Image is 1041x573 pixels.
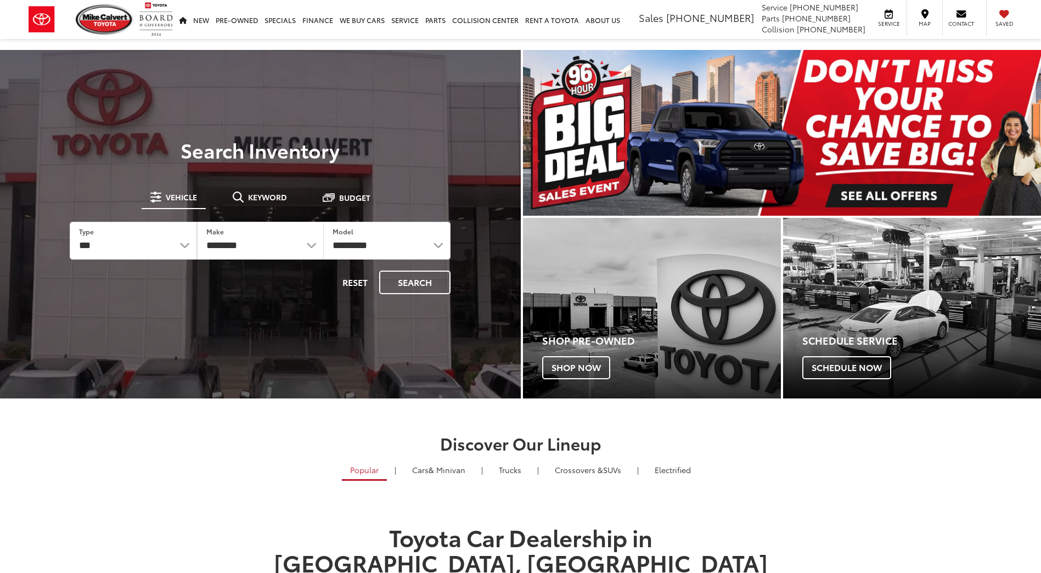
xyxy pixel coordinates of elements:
span: Parts [762,13,780,24]
span: [PHONE_NUMBER] [797,24,865,35]
span: Service [876,20,901,27]
span: Vehicle [166,193,197,201]
span: Budget [339,194,370,201]
span: & Minivan [429,464,465,475]
a: Schedule Service Schedule Now [783,218,1041,398]
div: Toyota [783,218,1041,398]
a: Electrified [646,460,699,479]
span: Collision [762,24,795,35]
span: Contact [948,20,974,27]
div: Toyota [523,218,781,398]
span: [PHONE_NUMBER] [666,10,754,25]
button: Search [379,271,451,294]
h3: Search Inventory [46,139,475,161]
a: Trucks [491,460,530,479]
label: Model [333,227,353,236]
li: | [634,464,642,475]
span: Sales [639,10,663,25]
label: Type [79,227,94,236]
h4: Schedule Service [802,335,1041,346]
span: Crossovers & [555,464,603,475]
li: | [534,464,542,475]
span: Keyword [248,193,287,201]
span: Service [762,2,787,13]
img: Mike Calvert Toyota [76,4,134,35]
h2: Discover Our Lineup [134,434,908,452]
span: Schedule Now [802,356,891,379]
li: | [392,464,399,475]
label: Make [206,227,224,236]
span: Shop Now [542,356,610,379]
a: Shop Pre-Owned Shop Now [523,218,781,398]
li: | [479,464,486,475]
button: Reset [333,271,377,294]
a: Cars [404,460,474,479]
a: SUVs [547,460,629,479]
a: Popular [342,460,387,481]
span: Map [913,20,937,27]
h4: Shop Pre-Owned [542,335,781,346]
span: Saved [992,20,1016,27]
span: [PHONE_NUMBER] [790,2,858,13]
span: [PHONE_NUMBER] [782,13,851,24]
